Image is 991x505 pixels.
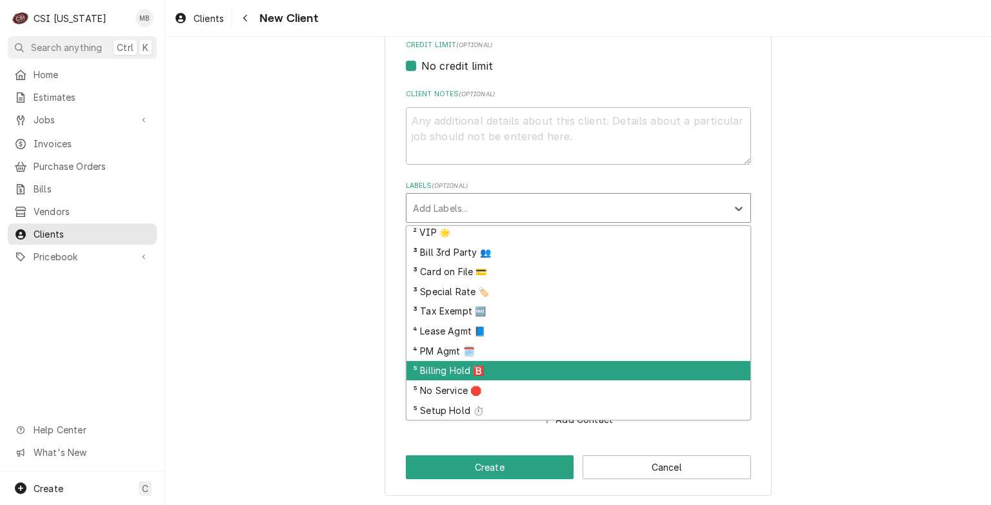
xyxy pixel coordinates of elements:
[34,160,150,173] span: Purchase Orders
[8,87,157,108] a: Estimates
[406,455,751,479] div: Button Group Row
[8,109,157,130] a: Go to Jobs
[34,250,131,263] span: Pricebook
[235,8,255,28] button: Navigate back
[34,12,106,25] div: CSI [US_STATE]
[8,178,157,200] a: Bills
[406,400,750,420] div: ⁵ Setup Hold ⏱️
[8,419,157,440] a: Go to Help Center
[8,442,157,463] a: Go to What's New
[8,156,157,177] a: Purchase Orders
[406,40,751,73] div: Credit Limit
[34,227,150,241] span: Clients
[406,181,751,191] label: Labels
[421,58,493,74] label: No credit limit
[406,89,751,99] label: Client Notes
[34,483,63,494] span: Create
[8,201,157,222] a: Vendors
[34,113,131,127] span: Jobs
[34,423,149,437] span: Help Center
[432,182,468,189] span: ( optional )
[456,41,492,48] span: (optional)
[406,361,750,381] div: ⁵ Billing Hold 🅱️
[406,341,750,361] div: ⁴ PM Agmt 🗓️
[31,41,102,54] span: Search anything
[12,9,30,27] div: C
[34,90,150,104] span: Estimates
[255,10,318,27] span: New Client
[34,137,150,150] span: Invoices
[8,133,157,154] a: Invoices
[194,12,224,25] span: Clients
[12,9,30,27] div: CSI Kentucky's Avatar
[406,455,751,479] div: Button Group
[135,9,154,27] div: Matt Brewington's Avatar
[406,282,750,302] div: ³ Special Rate 🏷️
[406,40,751,50] label: Credit Limit
[143,41,148,54] span: K
[406,222,750,242] div: ² VIP 🌟
[8,246,157,267] a: Go to Pricebook
[169,8,229,29] a: Clients
[406,321,750,341] div: ⁴ Lease Agmt 📘
[459,90,495,98] span: ( optional )
[34,205,150,218] span: Vendors
[406,302,750,322] div: ³ Tax Exempt 🆓
[34,446,149,459] span: What's New
[8,36,157,59] button: Search anythingCtrlK
[406,89,751,165] div: Client Notes
[8,223,157,245] a: Clients
[406,262,750,282] div: ³ Card on File 💳
[583,455,751,479] button: Cancel
[34,68,150,81] span: Home
[8,64,157,85] a: Home
[406,242,750,262] div: ³ Bill 3rd Party 👥
[406,380,750,400] div: ⁵ No Service 🛑
[135,9,154,27] div: MB
[406,455,574,479] button: Create
[117,41,134,54] span: Ctrl
[142,482,148,495] span: C
[406,181,751,223] div: Labels
[34,182,150,196] span: Bills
